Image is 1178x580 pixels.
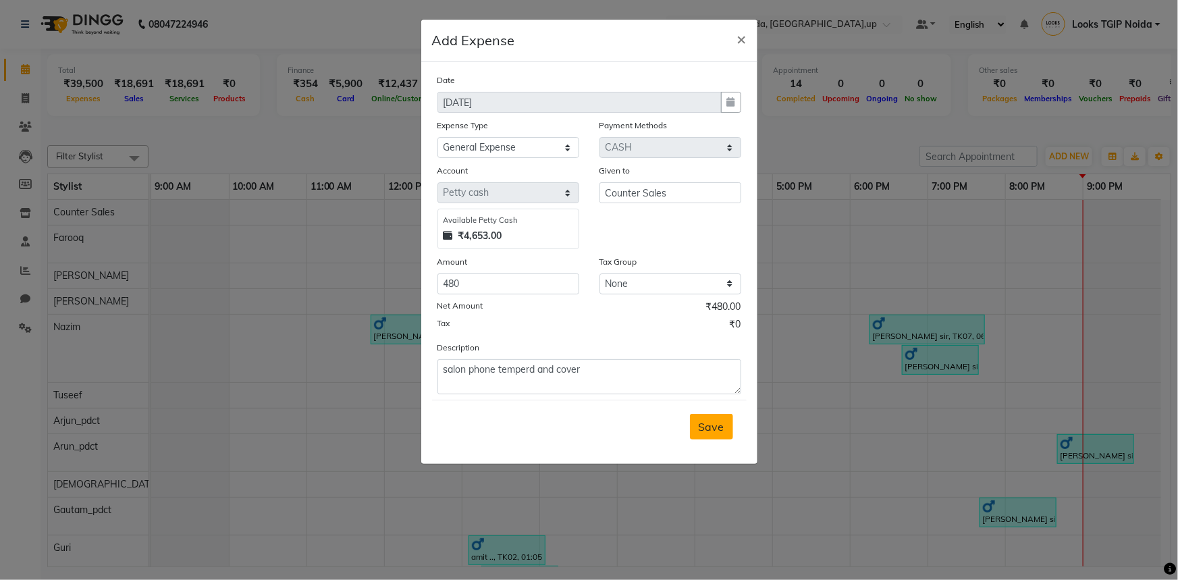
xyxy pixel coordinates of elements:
label: Date [437,74,456,86]
label: Payment Methods [599,120,668,132]
button: Save [690,414,733,440]
span: ₹0 [730,317,741,335]
label: Tax Group [599,256,637,268]
input: Amount [437,273,579,294]
label: Given to [599,165,631,177]
label: Tax [437,317,450,329]
span: Save [699,420,724,433]
div: Available Petty Cash [444,215,573,226]
span: ₹480.00 [706,300,741,317]
label: Amount [437,256,468,268]
strong: ₹4,653.00 [458,229,502,243]
label: Net Amount [437,300,483,312]
span: × [737,28,747,49]
h5: Add Expense [432,30,515,51]
button: Close [726,20,757,57]
label: Account [437,165,468,177]
label: Description [437,342,480,354]
label: Expense Type [437,120,489,132]
input: Given to [599,182,741,203]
